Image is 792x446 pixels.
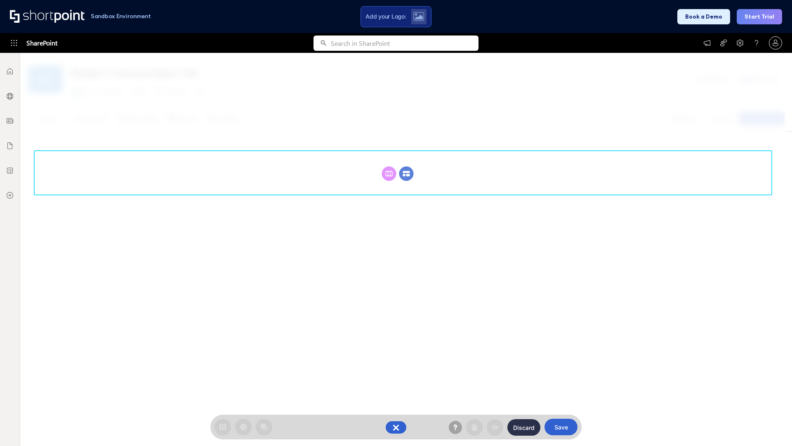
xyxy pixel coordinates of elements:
button: Save [544,419,577,435]
button: Discard [507,419,540,436]
button: Book a Demo [677,9,730,24]
iframe: Chat Widget [751,406,792,446]
input: Search in SharePoint [331,36,478,51]
h1: Sandbox Environment [91,14,151,19]
button: Start Trial [737,9,782,24]
img: Upload logo [413,12,424,21]
span: SharePoint [26,33,57,53]
span: Add your Logo: [365,13,406,20]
